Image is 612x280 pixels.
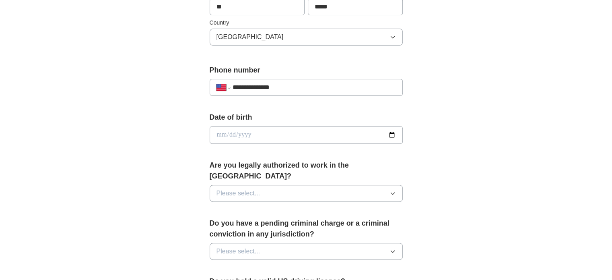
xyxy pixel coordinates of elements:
label: Do you have a pending criminal charge or a criminal conviction in any jurisdiction? [210,218,403,240]
button: Please select... [210,185,403,202]
label: Country [210,19,403,27]
span: Please select... [216,247,260,256]
label: Date of birth [210,112,403,123]
label: Phone number [210,65,403,76]
button: Please select... [210,243,403,260]
label: Are you legally authorized to work in the [GEOGRAPHIC_DATA]? [210,160,403,182]
span: [GEOGRAPHIC_DATA] [216,32,284,42]
span: Please select... [216,189,260,198]
button: [GEOGRAPHIC_DATA] [210,29,403,46]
